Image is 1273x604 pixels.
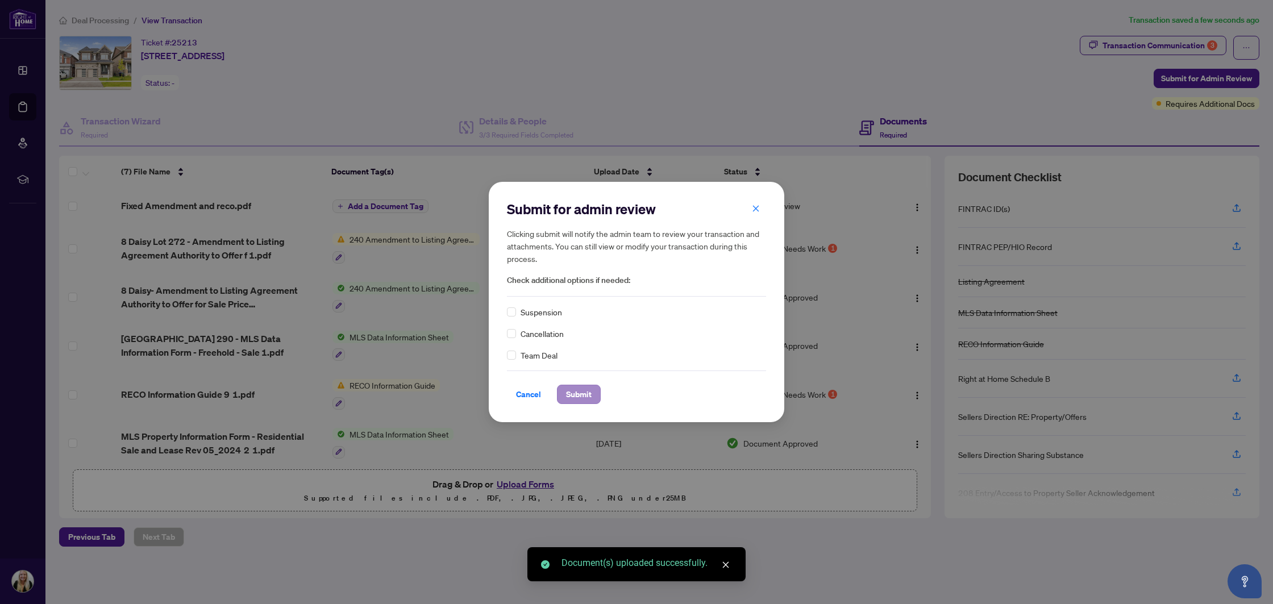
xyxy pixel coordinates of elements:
[507,227,766,265] h5: Clicking submit will notify the admin team to review your transaction and attachments. You can st...
[566,385,592,403] span: Submit
[752,205,760,213] span: close
[561,556,732,570] div: Document(s) uploaded successfully.
[507,385,550,404] button: Cancel
[521,306,562,318] span: Suspension
[507,274,766,287] span: Check additional options if needed:
[516,385,541,403] span: Cancel
[1228,564,1262,598] button: Open asap
[541,560,550,569] span: check-circle
[521,349,558,361] span: Team Deal
[521,327,564,340] span: Cancellation
[719,559,732,571] a: Close
[557,385,601,404] button: Submit
[507,200,766,218] h2: Submit for admin review
[722,561,730,569] span: close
